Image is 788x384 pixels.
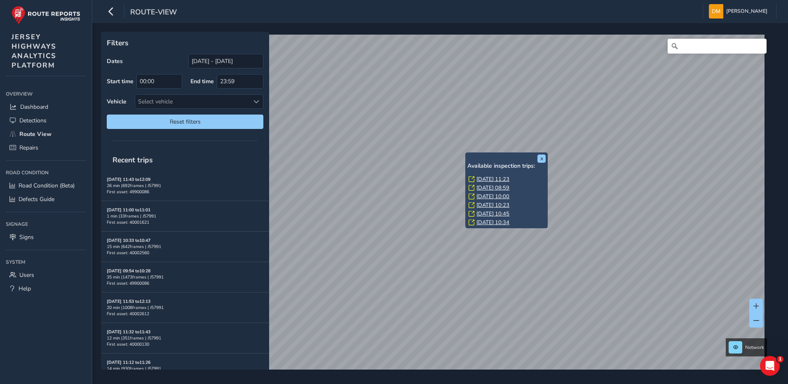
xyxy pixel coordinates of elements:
[476,210,509,218] a: [DATE] 10:45
[19,285,31,293] span: Help
[107,237,150,244] strong: [DATE] 10:33 to 10:47
[107,183,263,189] div: 26 min | 692 frames | J57991
[107,304,263,311] div: 20 min | 1008 frames | J57991
[107,98,127,105] label: Vehicle
[107,213,263,219] div: 1 min | 33 frames | J57991
[107,335,263,341] div: 12 min | 351 frames | J57991
[709,4,723,19] img: diamond-layout
[6,218,86,230] div: Signage
[107,329,150,335] strong: [DATE] 11:32 to 11:43
[107,57,123,65] label: Dates
[6,179,86,192] a: Road Condition (Beta)
[19,117,47,124] span: Detections
[6,166,86,179] div: Road Condition
[745,344,764,351] span: Network
[107,37,263,48] p: Filters
[107,244,263,250] div: 15 min | 642 frames | J57991
[537,155,546,163] button: x
[19,182,75,190] span: Road Condition (Beta)
[107,311,149,317] span: First asset: 40002612
[6,88,86,100] div: Overview
[130,7,177,19] span: route-view
[107,365,263,372] div: 14 min | 930 frames | J57991
[190,77,214,85] label: End time
[19,195,54,203] span: Defects Guide
[113,118,257,126] span: Reset filters
[104,35,765,379] canvas: Map
[12,6,80,24] img: rr logo
[709,4,770,19] button: [PERSON_NAME]
[12,32,56,70] span: JERSEY HIGHWAYS ANALYTICS PLATFORM
[476,176,509,183] a: [DATE] 11:23
[6,256,86,268] div: System
[726,4,767,19] span: [PERSON_NAME]
[19,130,52,138] span: Route View
[19,144,38,152] span: Repairs
[107,219,149,225] span: First asset: 40001621
[107,207,150,213] strong: [DATE] 11:00 to 11:01
[668,39,767,54] input: Search
[19,233,34,241] span: Signs
[20,103,48,111] span: Dashboard
[6,230,86,244] a: Signs
[760,356,780,376] iframe: Intercom live chat
[6,114,86,127] a: Detections
[19,271,34,279] span: Users
[107,268,150,274] strong: [DATE] 09:54 to 10:28
[6,282,86,295] a: Help
[6,100,86,114] a: Dashboard
[107,359,150,365] strong: [DATE] 11:12 to 11:26
[107,298,150,304] strong: [DATE] 11:53 to 12:13
[107,176,150,183] strong: [DATE] 11:43 to 12:09
[777,356,783,363] span: 1
[6,268,86,282] a: Users
[476,184,509,192] a: [DATE] 08:59
[107,274,263,280] div: 35 min | 1473 frames | J57991
[107,280,149,286] span: First asset: 49900086
[6,192,86,206] a: Defects Guide
[107,250,149,256] span: First asset: 40002560
[467,163,546,170] h6: Available inspection trips:
[476,193,509,200] a: [DATE] 10:00
[107,149,159,171] span: Recent trips
[107,77,134,85] label: Start time
[107,189,149,195] span: First asset: 49900086
[107,341,149,347] span: First asset: 40000130
[107,115,263,129] button: Reset filters
[6,141,86,155] a: Repairs
[135,95,249,108] div: Select vehicle
[6,127,86,141] a: Route View
[476,201,509,209] a: [DATE] 10:23
[476,219,509,226] a: [DATE] 10:34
